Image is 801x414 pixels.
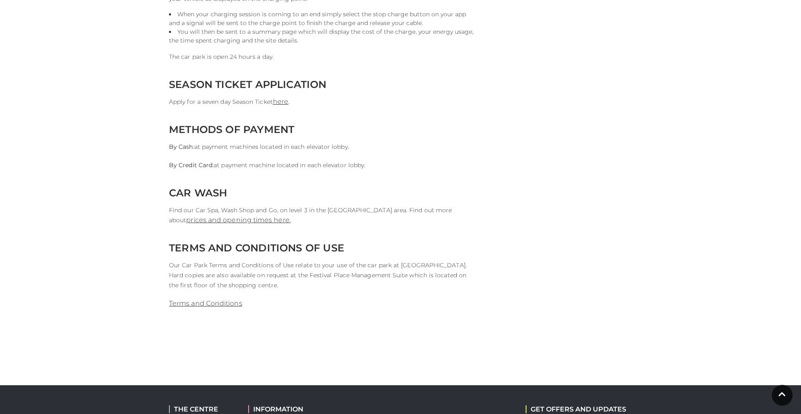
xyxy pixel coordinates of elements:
h2: SEASON TICKET APPLICATION [169,78,474,90]
a: prices and opening times here. [186,216,290,224]
h2: TERMS AND CONDITIONS OF USE [169,242,474,254]
li: You will then be sent to a summary page which will display the cost of the charge, your energy us... [169,28,474,45]
p: Apply for a seven day Season Ticket . [169,97,474,107]
li: When your charging session is coming to an end simply select the stop charge button on your app a... [169,10,474,28]
h2: CAR WASH [169,187,474,199]
p: Our Car Park Terms and Conditions of Use relate to your use of the car park at [GEOGRAPHIC_DATA].... [169,260,474,290]
p: Find our Car Spa, Wash Shop and Go, on level 3 in the [GEOGRAPHIC_DATA] area. Find out more about [169,205,474,225]
h2: INFORMATION [248,405,355,413]
strong: By Credit Card: [169,161,214,169]
p: at payment machine located in each elevator lobby. [169,160,474,170]
h2: GET OFFERS AND UPDATES [526,405,626,413]
p: at payment machines located in each elevator lobby. [169,142,474,152]
p: The car park is open 24 hours a day. [169,52,474,62]
a: Terms and Conditions [169,299,242,307]
h2: THE CENTRE [169,405,236,413]
strong: By Cash: [169,143,194,151]
a: here [273,98,288,105]
h2: METHODS OF PAYMENT [169,123,474,135]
